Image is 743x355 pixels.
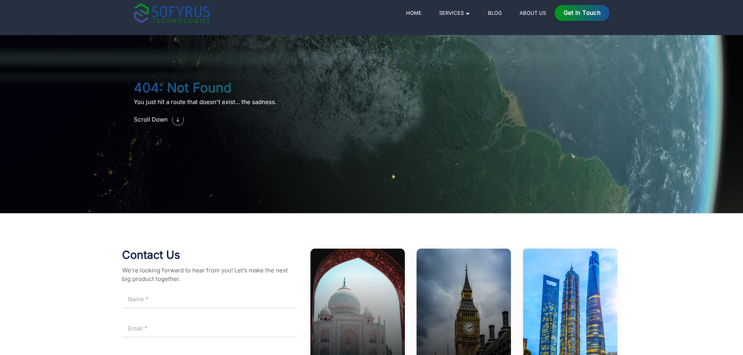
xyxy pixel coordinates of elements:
[172,114,184,125] img: saas development company
[516,8,549,18] a: About Us
[122,320,297,337] input: Email *
[122,266,297,284] p: We’re looking forward to hear from you! Let’s make the next big product together.
[134,106,411,133] a: Scroll Down
[134,3,210,23] img: sofyrus
[436,8,473,18] a: Services 🞃
[122,291,297,308] input: Name *
[134,98,411,107] p: You just hit a route that doesn't exist... the sadness.
[485,8,505,18] a: Blog
[134,80,411,95] h2: 404: Not Found
[403,8,424,18] a: Home
[555,5,610,21] a: Get in Touch
[122,249,297,262] h2: Contact Us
